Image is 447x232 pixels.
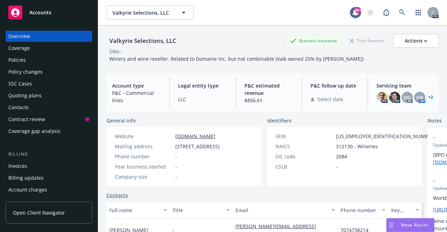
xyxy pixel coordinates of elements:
span: LLC [178,96,227,103]
a: Policies [6,54,92,66]
span: - [175,173,177,180]
span: - [175,163,177,170]
button: Key contact [388,202,422,218]
a: Coverage gap analysis [6,126,92,137]
span: Identifiers [267,117,292,124]
div: Valkyrie Selections, LLC [107,36,179,45]
a: Start snowing [363,6,377,20]
a: Policy changes [6,66,92,77]
span: HB [416,94,423,101]
span: General info [107,117,136,124]
span: 312130 - Wineries [336,143,378,150]
span: P&C - Commercial lines [112,89,161,104]
span: Valkyrie Selections, LLC [112,9,173,16]
div: Company size [115,173,173,180]
a: Invoices [6,160,92,172]
div: Mailing address [115,143,173,150]
a: Search [395,6,409,20]
a: Billing updates [6,172,92,184]
div: Policy changes [8,66,43,77]
div: Coverage gap analysis [8,126,60,137]
span: Nova Assist [401,222,428,228]
span: Servicing team [376,82,433,89]
div: Billing updates [8,172,44,184]
a: Contacts [6,102,92,113]
div: Drag to move [387,218,395,232]
div: Key contact [391,207,411,214]
button: Title [170,202,233,218]
div: SIC code [276,153,333,160]
span: Legal entity type [178,82,227,89]
div: Business Insurance [287,36,340,45]
span: Select date [317,96,343,103]
span: Account type [112,82,161,89]
span: Accounts [29,10,51,15]
div: Policies [8,54,26,66]
span: $856.61 [244,97,293,104]
a: Switch app [411,6,425,20]
span: Winery and wine reseller. Related to Domaine Inc. but not combinable (Valk owned 25% by [PERSON_N... [109,55,364,62]
a: Accounts [6,3,92,22]
div: Year business started [115,163,173,170]
div: Email [235,207,327,214]
a: +2 [428,95,433,99]
button: Email [233,202,338,218]
div: Title [173,207,222,214]
a: Quoting plans [6,90,92,101]
a: [DOMAIN_NAME] [175,133,215,140]
span: 2084 [336,153,347,160]
button: Actions [393,34,439,48]
span: P&C follow up date [310,82,359,89]
button: Full name [107,202,170,218]
a: Contract review [6,114,92,125]
div: Invoices [8,160,27,172]
img: photo [389,92,400,103]
div: NAICS [276,143,333,150]
div: Contacts [8,102,29,113]
span: DG [404,94,411,101]
span: - [175,153,177,160]
span: Notes [427,117,442,125]
div: Phone number [115,153,173,160]
div: Overview [8,31,30,42]
img: photo [376,92,388,103]
span: [US_EMPLOYER_IDENTIFICATION_NUMBER] [336,133,436,140]
div: SSC Cases [8,78,32,89]
span: - [336,163,338,170]
div: Account charges [8,184,47,195]
div: Actions [405,34,427,47]
a: Account charges [6,184,92,195]
button: Phone number [338,202,388,218]
div: Billing [6,151,92,158]
a: Report a Bug [379,6,393,20]
div: 99+ [355,7,361,13]
button: Valkyrie Selections, LLC [107,6,194,20]
a: Contacts [107,192,128,199]
span: [STREET_ADDRESS] [175,143,220,150]
span: Open Client Navigator [13,209,65,216]
div: FEIN [276,133,333,140]
span: P&C estimated revenue [244,82,293,97]
a: Overview [6,31,92,42]
div: CSLB [276,163,333,170]
div: Phone number [340,207,378,214]
div: Quoting plans [8,90,42,101]
div: Contract review [8,114,45,125]
a: SSC Cases [6,78,92,89]
div: Coverage [8,43,30,54]
a: Coverage [6,43,92,54]
div: Full name [109,207,159,214]
div: Total Rewards [346,36,388,45]
div: DBA: - [109,48,122,55]
button: Nova Assist [386,218,434,232]
div: Website [115,133,173,140]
